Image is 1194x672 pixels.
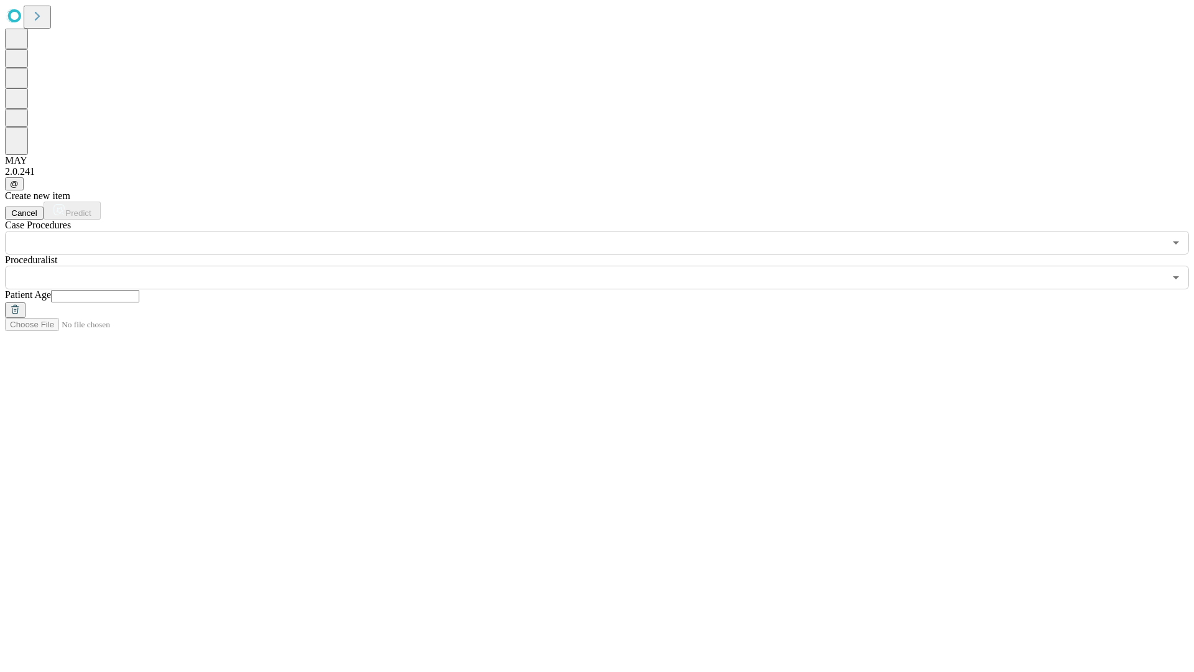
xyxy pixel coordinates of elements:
[5,254,57,265] span: Proceduralist
[5,177,24,190] button: @
[44,202,101,220] button: Predict
[65,208,91,218] span: Predict
[5,190,70,201] span: Create new item
[5,220,71,230] span: Scheduled Procedure
[1167,269,1185,286] button: Open
[5,166,1189,177] div: 2.0.241
[1167,234,1185,251] button: Open
[5,207,44,220] button: Cancel
[5,155,1189,166] div: MAY
[10,179,19,189] span: @
[5,289,51,300] span: Patient Age
[11,208,37,218] span: Cancel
